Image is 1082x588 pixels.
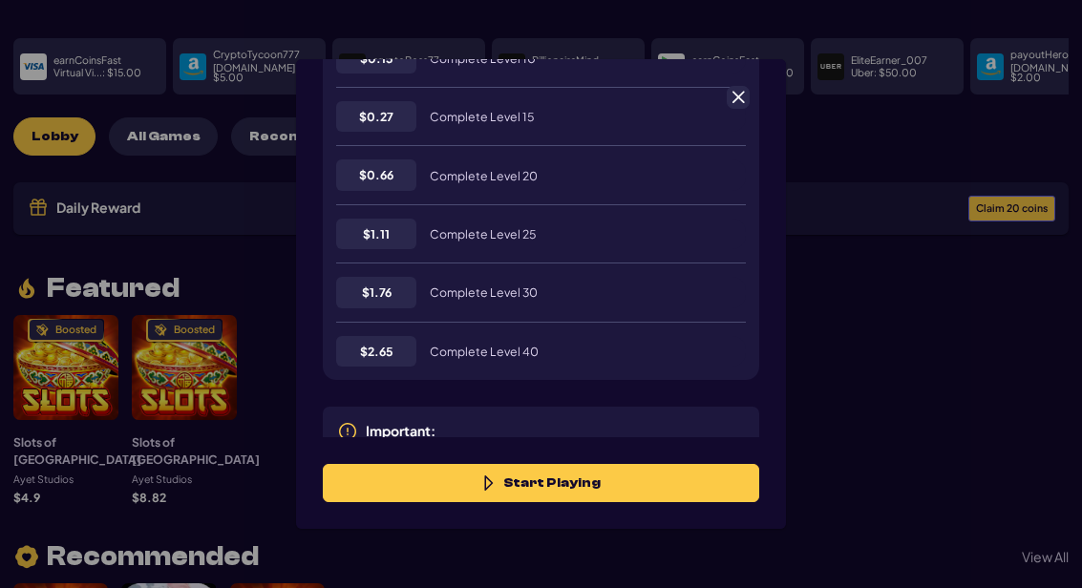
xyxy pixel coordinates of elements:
span: Complete Level 15 [430,109,535,124]
span: $ 1.11 [363,225,390,242]
span: $ 2.65 [360,343,393,360]
img: exclamationCircleIcon [336,420,359,443]
button: Start Playing [323,464,759,502]
p: Important: [366,421,435,441]
span: $ 1.76 [362,283,392,301]
span: Complete Level 30 [430,284,538,300]
span: $ 0.27 [359,108,393,125]
span: Complete Level 40 [430,344,539,359]
span: Complete Level 25 [430,226,537,241]
span: Complete Level 20 [430,168,538,183]
span: $ 0.66 [359,166,393,183]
